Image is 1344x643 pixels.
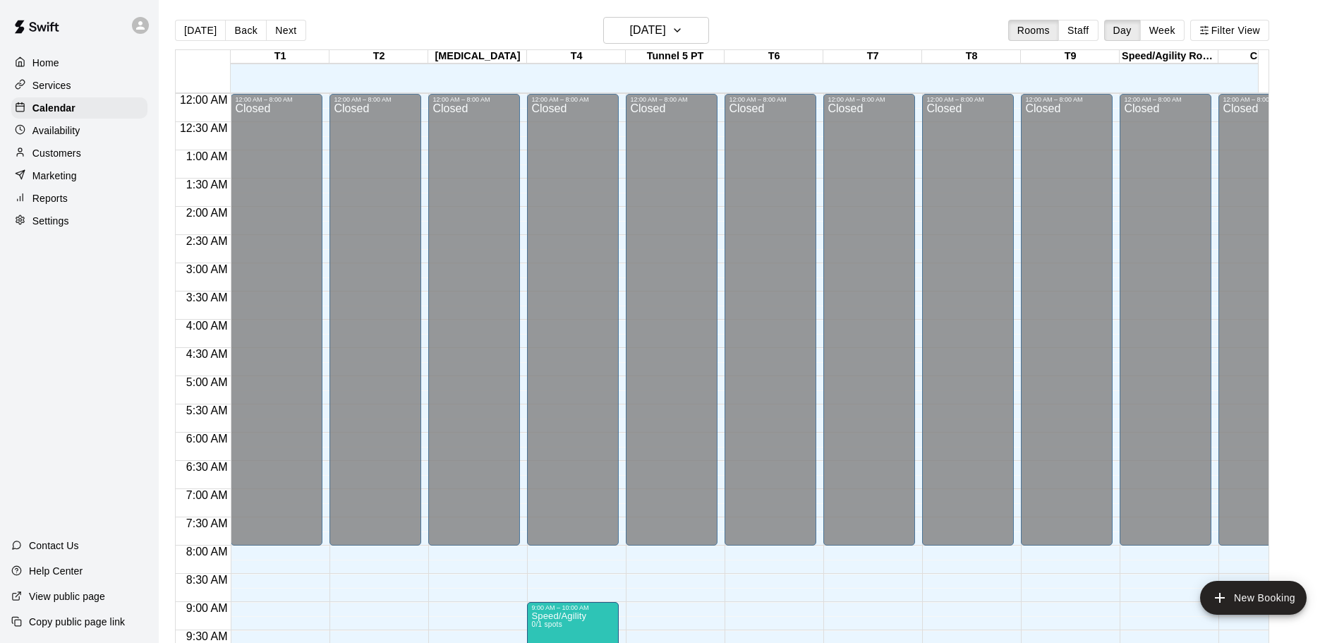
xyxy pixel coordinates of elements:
div: 12:00 AM – 8:00 AM [828,96,911,103]
p: Marketing [32,169,77,183]
button: Week [1140,20,1185,41]
div: Closed [1025,103,1108,551]
span: 4:00 AM [183,320,231,332]
div: 12:00 AM – 8:00 AM [630,96,713,103]
p: Customers [32,146,81,160]
div: 12:00 AM – 8:00 AM [729,96,812,103]
a: Availability [11,120,147,141]
div: Speed/Agility Room [1120,50,1218,64]
span: 3:30 AM [183,292,231,304]
a: Services [11,75,147,96]
div: Closed [235,103,318,551]
span: 8:00 AM [183,546,231,558]
span: 2:30 AM [183,235,231,247]
p: Services [32,78,71,92]
div: T8 [922,50,1021,64]
p: Copy public page link [29,615,125,629]
button: Staff [1058,20,1098,41]
div: Closed [432,103,516,551]
span: 1:00 AM [183,150,231,162]
div: 12:00 AM – 8:00 AM: Closed [428,94,520,546]
div: Closed [630,103,713,551]
div: Closed [926,103,1010,551]
button: Filter View [1190,20,1269,41]
div: T2 [329,50,428,64]
div: 12:00 AM – 8:00 AM: Closed [329,94,421,546]
a: Settings [11,210,147,232]
div: Closed [334,103,417,551]
div: 12:00 AM – 8:00 AM [531,96,615,103]
p: View public page [29,589,105,603]
div: Closed [1124,103,1207,551]
button: add [1200,581,1307,615]
span: 6:30 AM [183,461,231,473]
div: Closed [828,103,911,551]
div: 12:00 AM – 8:00 AM: Closed [922,94,1014,546]
span: 5:30 AM [183,404,231,416]
span: 9:00 AM [183,602,231,614]
span: 2:00 AM [183,207,231,219]
div: 12:00 AM – 8:00 AM: Closed [626,94,718,546]
div: Closed [1223,103,1306,551]
p: Help Center [29,564,83,578]
div: 12:00 AM – 8:00 AM [334,96,417,103]
button: Day [1104,20,1141,41]
p: Contact Us [29,539,79,553]
div: 12:00 AM – 8:00 AM: Closed [231,94,322,546]
button: Rooms [1008,20,1059,41]
p: Availability [32,124,80,138]
span: 7:00 AM [183,489,231,501]
p: Calendar [32,101,75,115]
p: Reports [32,191,68,205]
div: Tunnel 5 PT [626,50,725,64]
div: 12:00 AM – 8:00 AM: Closed [1120,94,1211,546]
span: 0/1 spots filled [531,620,562,628]
div: 12:00 AM – 8:00 AM: Closed [725,94,816,546]
div: [MEDICAL_DATA] [428,50,527,64]
p: Settings [32,214,69,228]
a: Calendar [11,97,147,119]
span: 8:30 AM [183,574,231,586]
div: 12:00 AM – 8:00 AM [1025,96,1108,103]
div: 12:00 AM – 8:00 AM: Closed [823,94,915,546]
span: 6:00 AM [183,433,231,445]
div: 12:00 AM – 8:00 AM [1124,96,1207,103]
button: Back [225,20,267,41]
a: Marketing [11,165,147,186]
p: Home [32,56,59,70]
div: T4 [527,50,626,64]
div: 12:00 AM – 8:00 AM [926,96,1010,103]
a: Reports [11,188,147,209]
div: 12:00 AM – 8:00 AM: Closed [527,94,619,546]
div: Court 1 [1218,50,1317,64]
span: 9:30 AM [183,630,231,642]
div: T9 [1021,50,1120,64]
a: Home [11,52,147,73]
div: Closed [729,103,812,551]
div: 12:00 AM – 8:00 AM: Closed [1218,94,1310,546]
div: T1 [231,50,329,64]
div: 12:00 AM – 8:00 AM [432,96,516,103]
span: 7:30 AM [183,517,231,529]
div: 12:00 AM – 8:00 AM [1223,96,1306,103]
div: T6 [725,50,823,64]
button: Next [266,20,305,41]
h6: [DATE] [630,20,666,40]
button: [DATE] [603,17,709,44]
span: 12:00 AM [176,94,231,106]
div: 12:00 AM – 8:00 AM [235,96,318,103]
div: Closed [531,103,615,551]
a: Customers [11,143,147,164]
span: 12:30 AM [176,122,231,134]
div: 9:00 AM – 10:00 AM [531,604,615,611]
span: 4:30 AM [183,348,231,360]
div: T7 [823,50,922,64]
